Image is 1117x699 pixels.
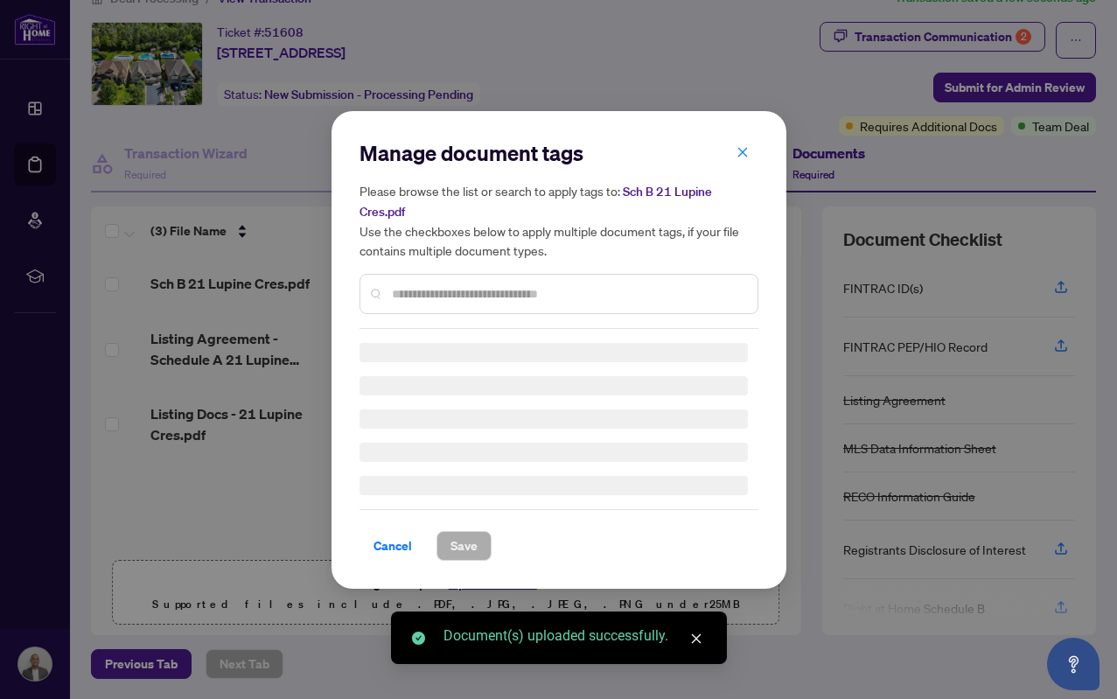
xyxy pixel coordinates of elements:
[360,531,426,561] button: Cancel
[687,629,706,648] a: Close
[443,626,706,647] div: Document(s) uploaded successfully.
[690,633,702,645] span: close
[360,184,712,220] span: Sch B 21 Lupine Cres.pdf
[1047,638,1100,690] button: Open asap
[436,531,492,561] button: Save
[360,139,758,167] h2: Manage document tags
[412,632,425,645] span: check-circle
[360,181,758,260] h5: Please browse the list or search to apply tags to: Use the checkboxes below to apply multiple doc...
[737,145,749,157] span: close
[373,532,412,560] span: Cancel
